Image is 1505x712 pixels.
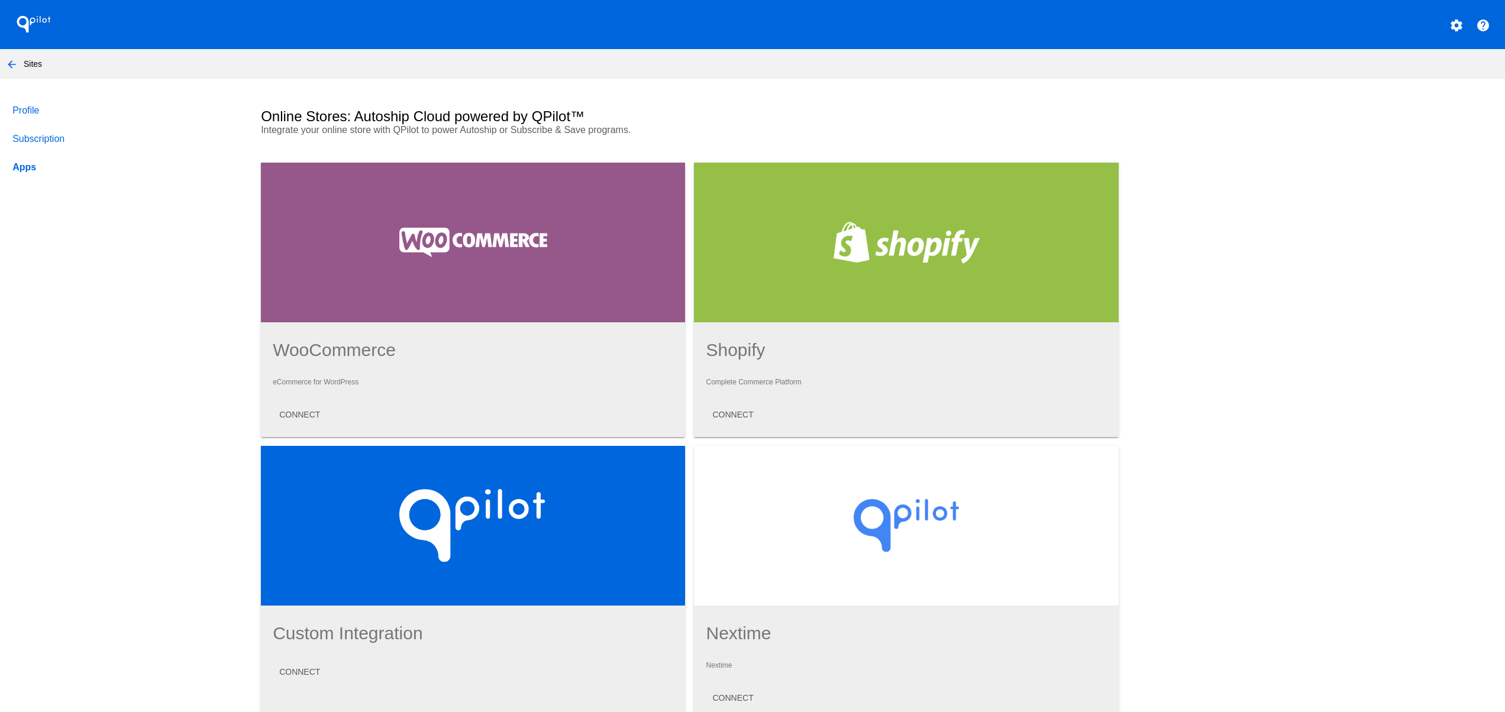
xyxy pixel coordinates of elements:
[706,661,1106,669] p: Nextime
[270,404,330,425] button: CONNECT
[261,108,584,125] h2: Online Stores: Autoship Cloud powered by QPilot™
[279,410,320,419] span: CONNECT
[10,96,241,125] a: Profile
[712,693,753,703] span: CONNECT
[703,404,763,425] button: CONNECT
[712,410,753,419] span: CONNECT
[1449,18,1464,33] mat-icon: settings
[261,125,894,135] p: Integrate your online store with QPilot to power Autoship or Subscribe & Save programs.
[10,12,57,36] h1: QPilot
[273,378,673,386] p: eCommerce for WordPress
[706,378,1106,386] p: Complete Commerce Platform
[703,687,763,708] button: CONNECT
[279,667,320,677] span: CONNECT
[10,153,241,182] a: Apps
[706,340,1106,360] h1: Shopify
[1476,18,1490,33] mat-icon: help
[706,623,1106,643] h1: Nextime
[10,125,241,153] a: Subscription
[273,340,673,360] h1: WooCommerce
[273,623,673,643] h1: Custom Integration
[5,57,19,72] mat-icon: arrow_back
[270,661,330,682] button: CONNECT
